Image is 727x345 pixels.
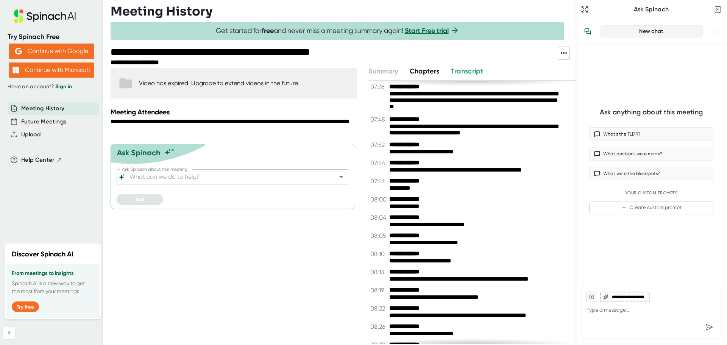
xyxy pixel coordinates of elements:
span: 08:05 [370,232,387,239]
a: Sign in [55,83,72,90]
b: free [262,27,274,35]
div: Try Spinach Free [8,33,95,41]
button: Ask [117,194,163,205]
input: What can we do to help? [128,172,324,182]
button: Continue with Google [9,44,94,59]
a: Start Free trial [405,27,449,35]
span: Help Center [21,156,55,164]
div: Meeting Attendees [111,108,359,116]
button: Continue with Microsoft [9,62,94,78]
p: Spinach AI is a new way to get the most from your meetings [12,279,94,295]
button: Help Center [21,156,62,164]
span: Transcript [451,67,483,75]
div: New chat [605,28,698,35]
div: Video has expired. Upgrade to extend videos in the future. [139,80,299,87]
div: Ask Spinach [117,148,161,157]
button: Try free [12,301,39,312]
h3: Meeting History [111,4,212,19]
button: Meeting History [21,104,64,113]
button: What’s the TLDR? [589,127,713,141]
span: 08:13 [370,269,387,276]
div: Ask Spinach [590,6,713,13]
span: 08:00 [370,196,387,203]
button: Create custom prompt [589,201,713,214]
span: Summary [368,67,398,75]
span: 08:26 [370,323,387,330]
button: Expand to Ask Spinach page [579,4,590,15]
span: 07:57 [370,178,387,185]
span: Get started for and never miss a meeting summary again! [216,27,459,35]
button: What decisions were made? [589,147,713,161]
button: Transcript [451,66,483,76]
button: View conversation history [580,24,595,39]
span: Ask [136,196,144,203]
h3: From meetings to insights [12,270,94,276]
div: Your Custom Prompts [589,190,713,196]
span: 08:19 [370,287,387,294]
button: Open [336,172,346,182]
span: 07:45 [370,116,387,123]
span: Chapters [410,67,440,75]
span: 07:36 [370,83,387,91]
div: Ask anything about this meeting [600,108,703,117]
button: Future Meetings [21,117,66,126]
img: Aehbyd4JwY73AAAAAElFTkSuQmCC [15,48,22,55]
button: Upload [21,130,41,139]
div: Send message [702,320,716,334]
div: Have an account? [8,83,95,90]
button: What were the blindspots? [589,167,713,180]
h2: Discover Spinach AI [12,249,73,259]
span: 07:52 [370,141,387,148]
span: 08:10 [370,250,387,258]
span: 07:54 [370,159,387,167]
span: 08:04 [370,214,387,221]
span: 08:22 [370,305,387,312]
button: Collapse sidebar [3,327,15,339]
button: Close conversation sidebar [713,4,723,15]
button: Chapters [410,66,440,76]
button: Summary [368,66,398,76]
